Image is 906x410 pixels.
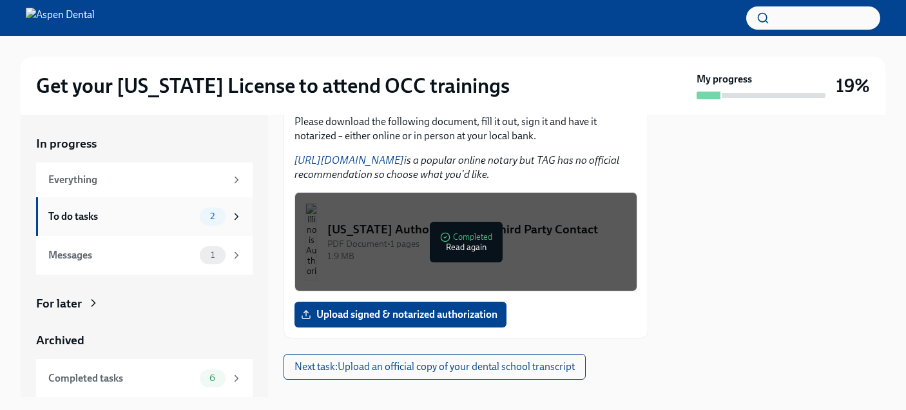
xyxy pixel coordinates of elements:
[294,302,506,327] label: Upload signed & notarized authorization
[305,203,317,280] img: Illinois Authorization for Third Party Contact
[36,197,253,236] a: To do tasks2
[327,238,626,250] div: PDF Document • 1 pages
[202,373,223,383] span: 6
[36,162,253,197] a: Everything
[26,8,95,28] img: Aspen Dental
[284,354,586,380] button: Next task:Upload an official copy of your dental school transcript
[202,211,222,221] span: 2
[294,154,619,181] em: is a popular online notary but TAG has no official recommendation so choose what you'd like.
[697,72,752,86] strong: My progress
[48,210,195,224] div: To do tasks
[36,295,82,312] div: For later
[294,360,575,373] span: Next task : Upload an official copy of your dental school transcript
[36,73,510,99] h2: Get your [US_STATE] License to attend OCC trainings
[36,135,253,152] a: In progress
[294,192,637,291] button: [US_STATE] Authorization for Third Party ContactPDF Document•1 pages1.9 MBCompletedRead again
[304,308,497,321] span: Upload signed & notarized authorization
[48,173,226,187] div: Everything
[36,359,253,398] a: Completed tasks6
[48,248,195,262] div: Messages
[836,74,870,97] h3: 19%
[203,250,222,260] span: 1
[327,250,626,262] div: 1.9 MB
[48,371,195,386] div: Completed tasks
[36,332,253,349] a: Archived
[327,221,626,238] div: [US_STATE] Authorization for Third Party Contact
[36,295,253,312] a: For later
[294,154,404,166] a: [URL][DOMAIN_NAME]
[294,115,637,143] p: Please download the following document, fill it out, sign it and have it notarized – either onlin...
[36,236,253,275] a: Messages1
